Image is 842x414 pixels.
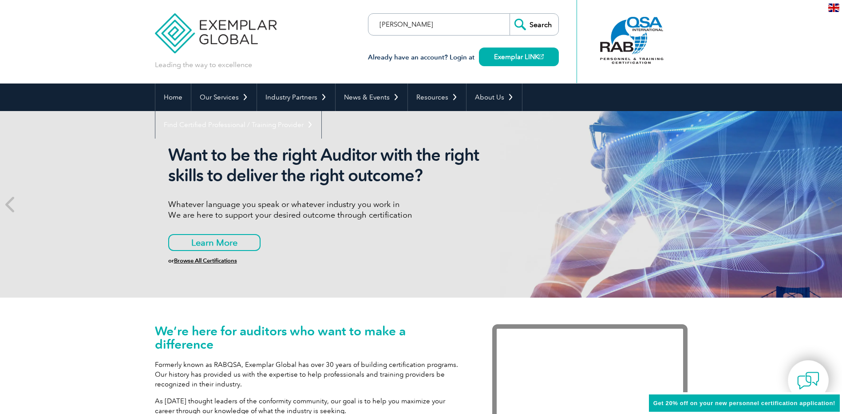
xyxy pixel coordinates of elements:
a: News & Events [336,84,407,111]
p: Formerly known as RABQSA, Exemplar Global has over 30 years of building certification programs. O... [155,360,466,389]
p: Whatever language you speak or whatever industry you work in We are here to support your desired ... [168,199,501,220]
a: Browse All Certifications [174,257,237,264]
span: Get 20% off on your new personnel certification application! [653,400,835,406]
a: Find Certified Professional / Training Provider [155,111,321,139]
a: Our Services [191,84,257,111]
a: Exemplar LINK [479,48,559,66]
h1: We’re here for auditors who want to make a difference [155,324,466,351]
a: Home [155,84,191,111]
p: Leading the way to excellence [155,60,252,70]
a: About Us [466,84,522,111]
img: contact-chat.png [797,370,819,392]
h3: Already have an account? Login at [368,52,559,63]
h6: or [168,258,501,264]
img: open_square.png [539,54,544,59]
a: Industry Partners [257,84,335,111]
a: Learn More [168,234,261,251]
h2: Want to be the right Auditor with the right skills to deliver the right outcome? [168,145,501,186]
img: en [828,4,839,12]
a: Resources [408,84,466,111]
input: Search [510,14,558,35]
